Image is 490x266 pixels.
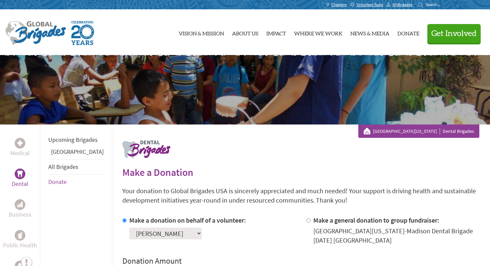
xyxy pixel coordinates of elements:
[9,199,31,219] a: BusinessBusiness
[48,147,104,159] li: Guatemala
[17,202,23,207] img: Business
[129,216,246,224] label: Make a donation on behalf of a volunteer:
[48,132,104,147] li: Upcoming Brigades
[294,15,342,50] a: Where We Work
[232,15,258,50] a: About Us
[5,21,66,45] img: Global Brigades Logo
[48,159,104,175] li: All Brigades
[364,128,474,135] div: Dental Brigades
[426,2,445,7] input: Search...
[266,15,286,50] a: Impact
[10,149,30,158] p: Medical
[12,169,28,189] a: DentalDental
[15,199,25,210] div: Business
[397,15,419,50] a: Donate
[48,175,104,189] li: Donate
[71,21,94,45] img: Global Brigades Celebrating 20 Years
[3,230,37,250] a: Public HealthPublic Health
[15,230,25,241] div: Public Health
[393,2,412,7] span: MyBrigades
[48,178,67,186] a: Donate
[313,226,480,245] div: [GEOGRAPHIC_DATA][US_STATE]-Madison Dental Brigade [DATE] [GEOGRAPHIC_DATA]
[373,128,440,135] a: [GEOGRAPHIC_DATA][US_STATE]
[10,138,30,158] a: MedicalMedical
[17,171,23,177] img: Dental
[431,30,477,38] span: Get Involved
[48,136,98,144] a: Upcoming Brigades
[48,163,78,171] a: All Brigades
[313,216,439,224] label: Make a general donation to group fundraiser:
[3,241,37,250] p: Public Health
[122,141,170,158] img: logo-dental.png
[15,169,25,179] div: Dental
[331,2,347,7] span: Chapters
[51,148,104,156] a: [GEOGRAPHIC_DATA]
[12,179,28,189] p: Dental
[350,15,389,50] a: News & Media
[357,2,383,7] span: Volunteer Tools
[9,210,31,219] p: Business
[179,15,224,50] a: Vision & Mission
[427,24,481,43] button: Get Involved
[17,141,23,146] img: Medical
[17,232,23,239] img: Public Health
[122,166,479,178] h2: Make a Donation
[15,138,25,149] div: Medical
[122,186,479,205] p: Your donation to Global Brigades USA is sincerely appreciated and much needed! Your support is dr...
